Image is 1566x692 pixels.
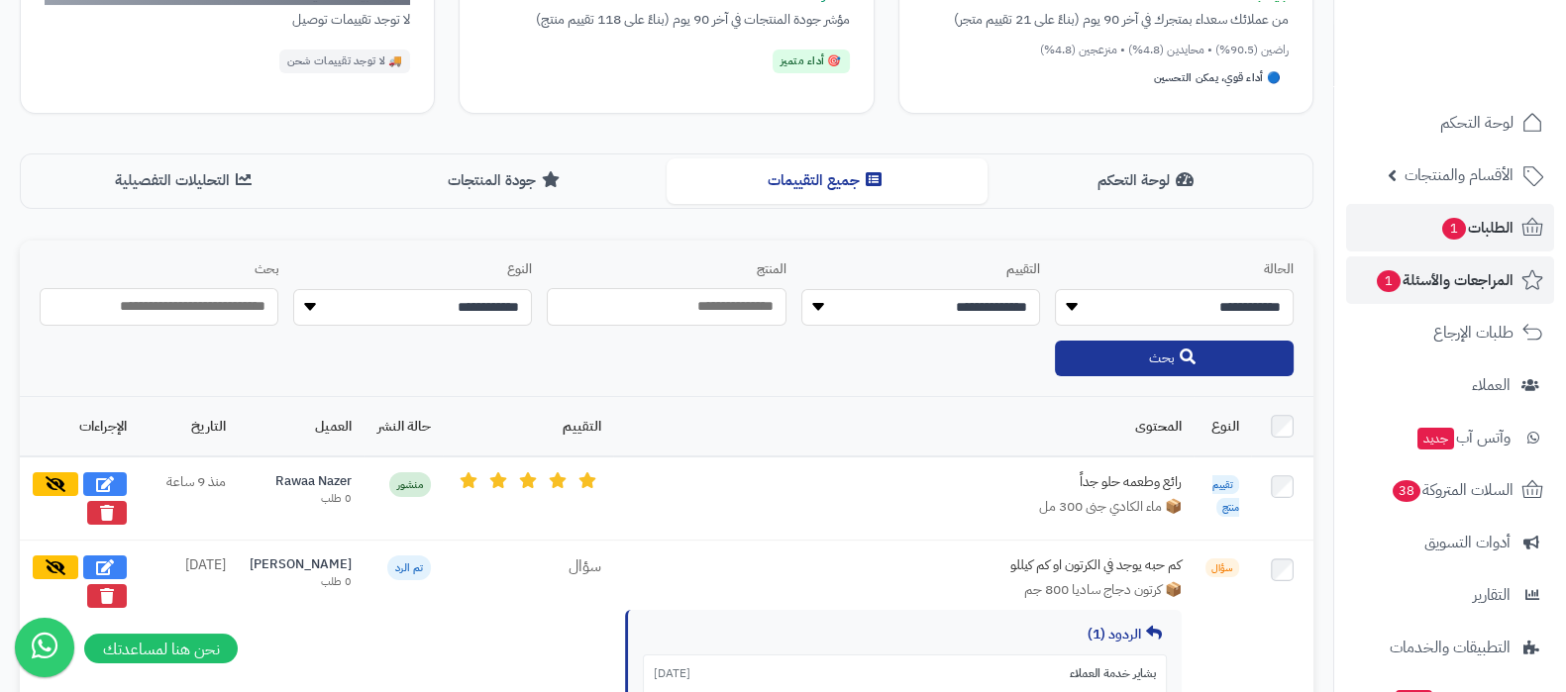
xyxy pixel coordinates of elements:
[1393,480,1420,502] span: 38
[1440,214,1514,242] span: الطلبات
[279,49,411,73] div: 🚚 لا توجد تقييمات شحن
[988,158,1308,203] button: لوحة التحكم
[1472,371,1511,399] span: العملاء
[1346,519,1554,566] a: أدوات التسويق
[1346,256,1554,304] a: المراجعات والأسئلة1
[885,472,1182,492] div: رائع وطعمه حلو جداً
[1424,529,1511,556] span: أدوات التسويق
[443,397,613,456] th: التقييم
[1146,66,1289,90] div: 🔵 أداء قوي، يمكن التحسين
[1391,476,1514,504] span: السلات المتروكة
[1070,665,1156,682] span: بشاير خدمة العملاء
[1346,624,1554,671] a: التطبيقات والخدمات
[1375,266,1514,294] span: المراجعات والأسئلة
[1346,204,1554,251] a: الطلبات1
[139,397,238,456] th: التاريخ
[1346,571,1554,619] a: التقارير
[1473,581,1511,609] span: التقارير
[1055,260,1294,279] label: الحالة
[20,397,139,456] th: الإجراءات
[1346,414,1554,461] a: وآتس آبجديد
[547,260,785,279] label: المنتج
[885,555,1182,575] div: كم حبه يوجد في الكرتون او كم كيللو
[1212,475,1239,517] span: تقييم منتج
[1039,497,1182,517] span: 📦 ماء الكادي جنى 300 مل
[801,260,1040,279] label: التقييم
[1377,270,1401,292] span: 1
[389,472,431,497] span: منشور
[1346,361,1554,409] a: العملاء
[293,260,532,279] label: النوع
[250,491,352,507] div: 0 طلب
[643,625,1167,644] div: الردود (1)
[923,42,1289,58] div: راضين (90.5%) • محايدين (4.8%) • منزعجين (4.8%)
[238,397,364,456] th: العميل
[25,158,346,203] button: التحليلات التفصيلية
[1055,341,1294,376] button: بحث
[1405,161,1514,189] span: الأقسام والمنتجات
[1194,397,1251,456] th: النوع
[1417,428,1454,449] span: جديد
[773,49,850,73] div: 🎯 أداء متميز
[250,574,352,590] div: 0 طلب
[1440,109,1514,137] span: لوحة التحكم
[1433,319,1514,346] span: طلبات الإرجاع
[364,397,443,456] th: حالة النشر
[45,9,410,30] div: لا توجد تقييمات توصيل
[483,9,849,30] div: مؤشر جودة المنتجات في آخر 90 يوم (بناءً على 118 تقييم منتج)
[923,9,1289,30] div: من عملائك سعداء بمتجرك في آخر 90 يوم (بناءً على 21 تقييم متجر)
[569,554,601,578] span: سؤال
[1415,424,1511,451] span: وآتس آب
[1346,466,1554,514] a: السلات المتروكة38
[667,158,988,203] button: جميع التقييمات
[1346,309,1554,356] a: طلبات الإرجاع
[250,555,352,574] div: [PERSON_NAME]
[346,158,667,203] button: جودة المنتجات
[250,472,352,491] div: Rawaa Nazer
[1442,218,1466,240] span: 1
[1205,558,1239,577] span: سؤال
[1390,634,1511,661] span: التطبيقات والخدمات
[139,456,238,541] td: منذ 9 ساعة
[387,555,431,580] span: تم الرد
[654,665,690,682] span: [DATE]
[1024,580,1182,600] span: 📦 كرتون دجاج ساديا 800 جم
[1346,99,1554,147] a: لوحة التحكم
[40,260,278,279] label: بحث
[613,397,1194,456] th: المحتوى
